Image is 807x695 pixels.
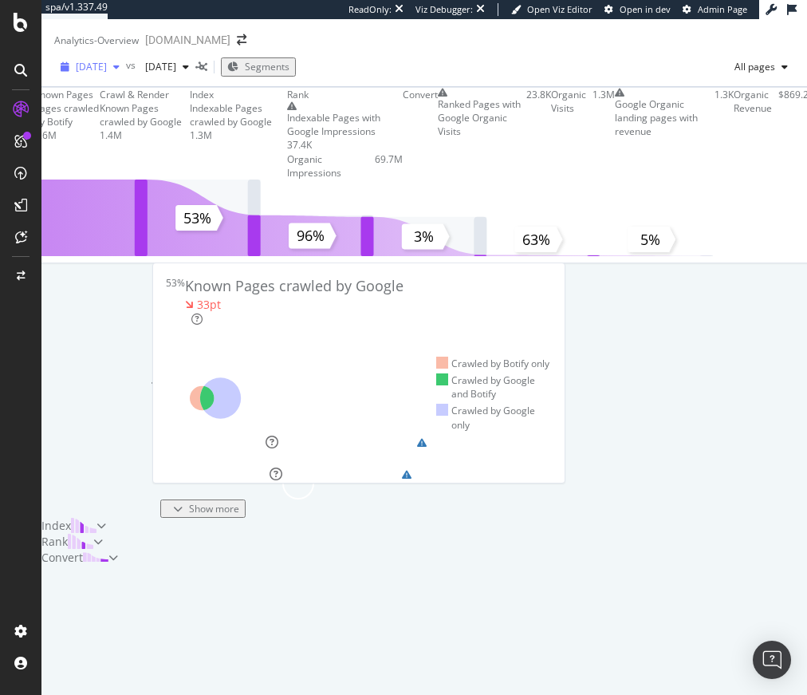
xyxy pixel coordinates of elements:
[190,101,288,128] div: Indexable Pages crawled by Google
[526,88,551,180] div: 23.8K
[100,101,189,128] div: Known Pages crawled by Google
[100,128,189,142] div: 1.4M
[287,88,309,101] div: Rank
[615,97,714,138] div: Google Organic landing pages with revenue
[54,34,139,47] div: Analytics - Overview
[527,3,592,15] span: Open Viz Editor
[190,128,288,142] div: 1.3M
[436,373,552,401] div: Crawled by Google and Botify
[41,247,125,518] div: Crawl & Render
[41,550,83,566] div: Convert
[403,88,438,101] div: Convert
[734,88,772,180] div: Organic Revenue
[287,152,368,180] div: Organic Impressions
[436,357,550,370] div: Crawled by Botify only
[189,502,239,515] div: Show more
[126,58,139,72] span: vs
[348,3,392,16] div: ReadOnly:
[34,101,100,128] div: Pages crawled by Botify
[415,3,473,16] div: Viz Debugger:
[139,60,176,73] span: 2025 Aug. 11th
[287,111,402,138] div: Indexable Pages with Google Impressions
[34,88,93,101] div: Known Pages
[414,227,434,246] text: 3%
[83,550,108,565] img: block-icon
[160,468,557,500] a: Server PerformancePages Served Fastwarning label
[375,152,403,180] div: 69.7M
[221,57,296,76] button: Segments
[160,500,246,518] button: Show more
[145,32,230,48] div: [DOMAIN_NAME]
[54,54,126,80] button: [DATE]
[511,3,592,16] a: Open Viz Editor
[41,518,71,534] div: Index
[160,436,557,468] a: Bot Discovery TimePages Crawled Quicklywarning label
[753,641,791,679] div: Open Intercom Messenger
[245,60,289,73] span: Segments
[185,276,403,297] div: Known Pages crawled by Google
[714,88,734,180] div: 1.3K
[100,88,169,101] div: Crawl & Render
[438,97,526,138] div: Ranked Pages with Google Organic Visits
[71,518,96,533] img: block-icon
[698,3,747,15] span: Admin Page
[728,54,794,80] button: All pages
[197,297,221,313] div: 33pt
[183,208,211,227] text: 53%
[34,128,100,142] div: 2.6M
[436,404,552,431] div: Crawled by Google only
[592,88,615,180] div: 1.3M
[166,276,185,326] div: 53%
[139,54,195,80] button: [DATE]
[190,88,214,101] div: Index
[683,3,747,16] a: Admin Page
[620,3,671,15] span: Open in dev
[287,138,402,152] div: 37.4K
[237,34,246,45] div: arrow-right-arrow-left
[297,226,325,245] text: 96%
[551,88,586,180] div: Organic Visits
[41,534,68,550] div: Rank
[321,468,402,500] div: Pages Served Fast
[76,60,107,73] span: 2025 Sep. 8th
[604,3,671,16] a: Open in dev
[68,534,93,549] img: block-icon
[728,60,775,73] span: All pages
[402,468,494,500] div: warning label
[522,230,550,249] text: 63%
[640,230,660,249] text: 5%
